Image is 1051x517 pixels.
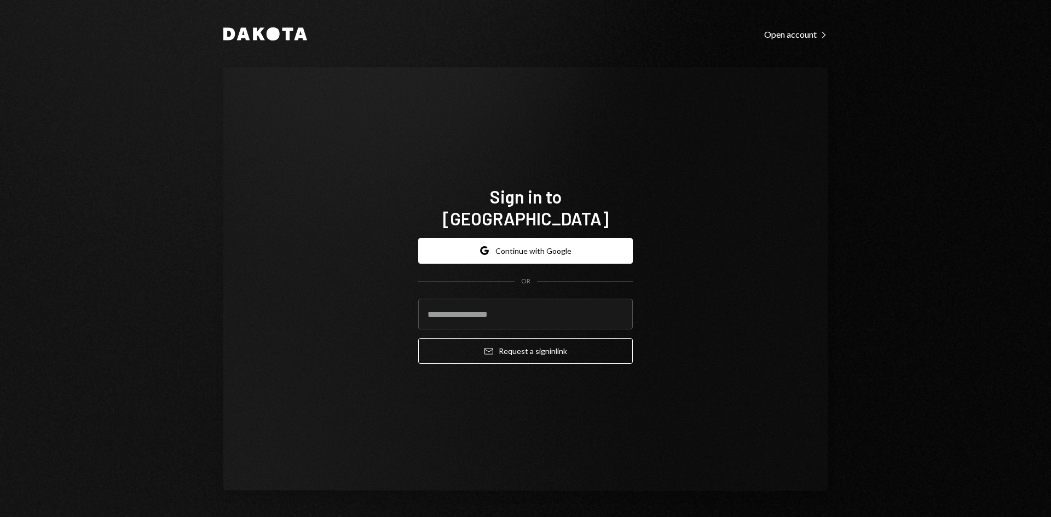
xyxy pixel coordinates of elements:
div: OR [521,277,530,286]
button: Request a signinlink [418,338,633,364]
h1: Sign in to [GEOGRAPHIC_DATA] [418,185,633,229]
button: Continue with Google [418,238,633,264]
div: Open account [764,29,828,40]
a: Open account [764,28,828,40]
